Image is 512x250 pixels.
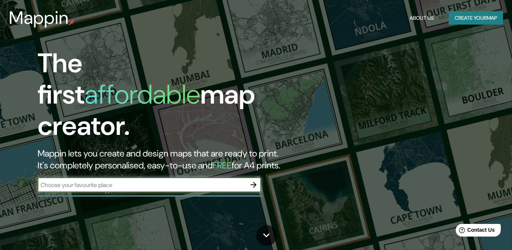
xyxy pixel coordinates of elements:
h5: FREE [213,159,232,171]
button: About Us [407,11,437,25]
button: Create yourmap [449,11,503,25]
input: Choose your favourite place [38,181,246,189]
h2: Mappin lets you create and design maps that are ready to print. It's completely personalised, eas... [38,148,294,171]
img: mappin-pin [69,19,75,25]
h3: Mappin [9,7,69,28]
h1: The first map creator. [38,48,294,148]
iframe: Help widget launcher [446,221,504,242]
h1: affordable [85,77,200,112]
